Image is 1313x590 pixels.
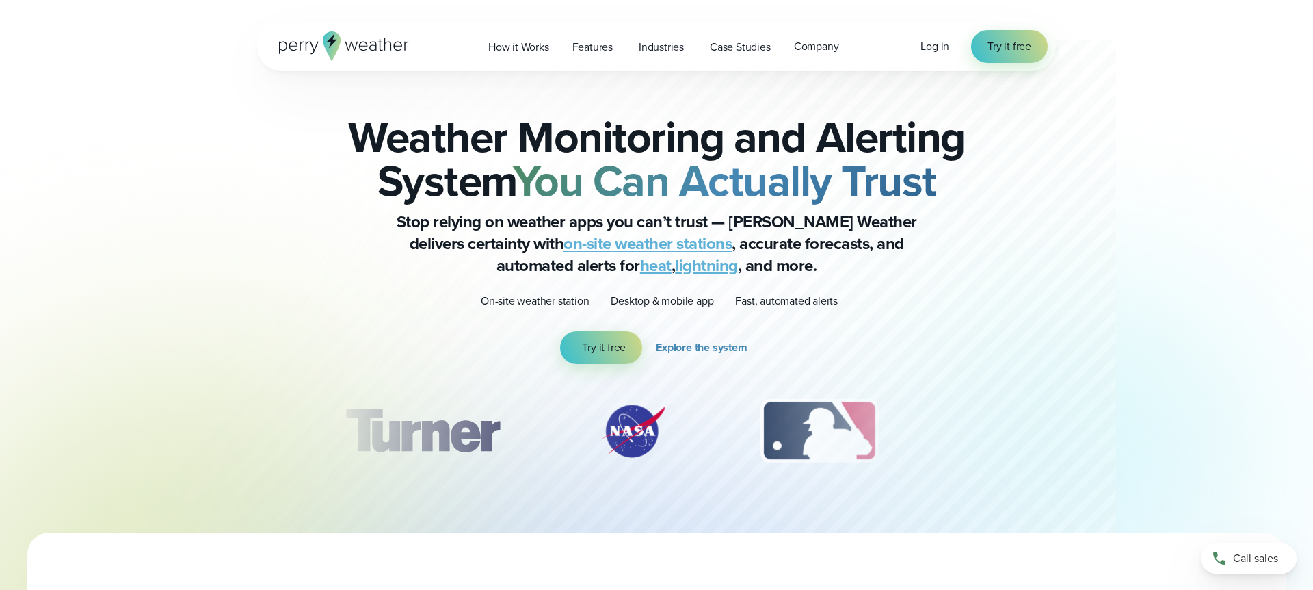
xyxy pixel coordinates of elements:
[656,331,752,364] a: Explore the system
[735,293,838,309] p: Fast, automated alerts
[957,397,1067,465] div: 4 of 12
[488,39,549,55] span: How it Works
[1233,550,1278,567] span: Call sales
[920,38,949,55] a: Log in
[563,231,732,256] a: on-site weather stations
[326,397,520,465] div: 1 of 12
[987,38,1031,55] span: Try it free
[481,293,589,309] p: On-site weather station
[794,38,839,55] span: Company
[326,115,987,203] h2: Weather Monitoring and Alerting System
[560,331,642,364] a: Try it free
[326,397,520,465] img: Turner-Construction_1.svg
[747,397,891,465] div: 3 of 12
[656,339,747,356] span: Explore the system
[957,397,1067,465] img: PGA.svg
[611,293,713,309] p: Desktop & mobile app
[640,253,672,278] a: heat
[639,39,684,55] span: Industries
[920,38,949,54] span: Log in
[747,397,891,465] img: MLB.svg
[383,211,930,277] p: Stop relying on weather apps you can’t trust — [PERSON_NAME] Weather delivers certainty with , ac...
[1201,543,1297,574] a: Call sales
[971,30,1048,63] a: Try it free
[582,339,626,356] span: Try it free
[698,33,782,61] a: Case Studies
[513,149,936,213] strong: You Can Actually Trust
[326,397,987,472] div: slideshow
[477,33,561,61] a: How it Works
[585,397,681,465] img: NASA.svg
[585,397,681,465] div: 2 of 12
[710,39,771,55] span: Case Studies
[572,39,613,55] span: Features
[675,253,738,278] a: lightning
